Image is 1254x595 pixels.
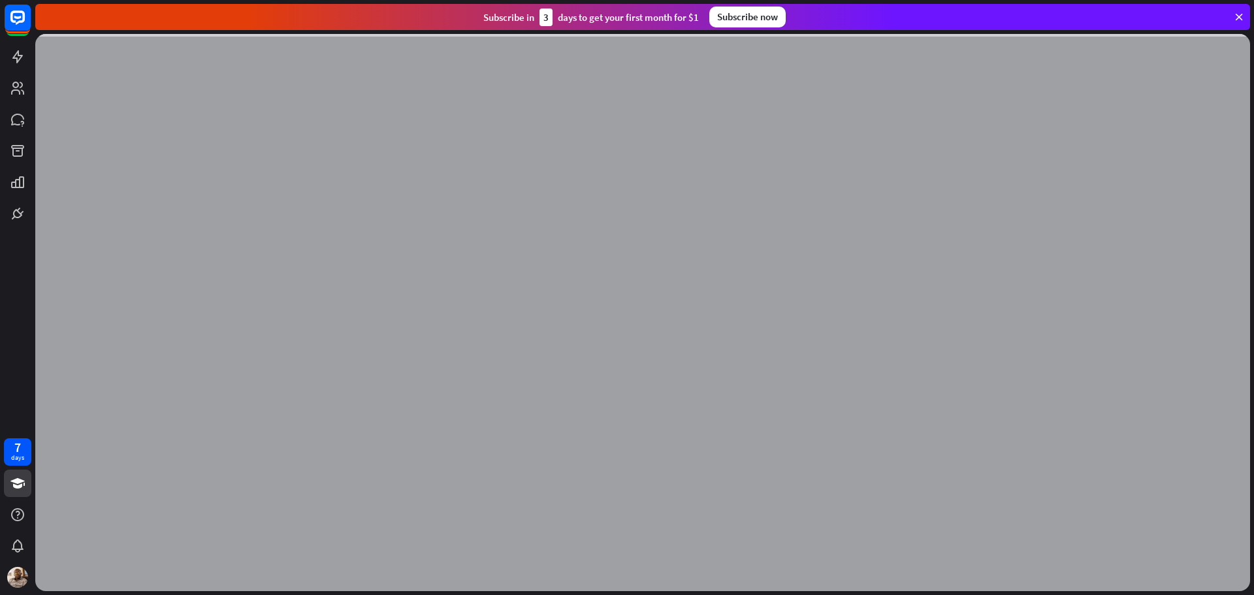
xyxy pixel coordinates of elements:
[4,438,31,466] a: 7 days
[14,442,21,453] div: 7
[539,8,553,26] div: 3
[709,7,786,27] div: Subscribe now
[483,8,699,26] div: Subscribe in days to get your first month for $1
[11,453,24,462] div: days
